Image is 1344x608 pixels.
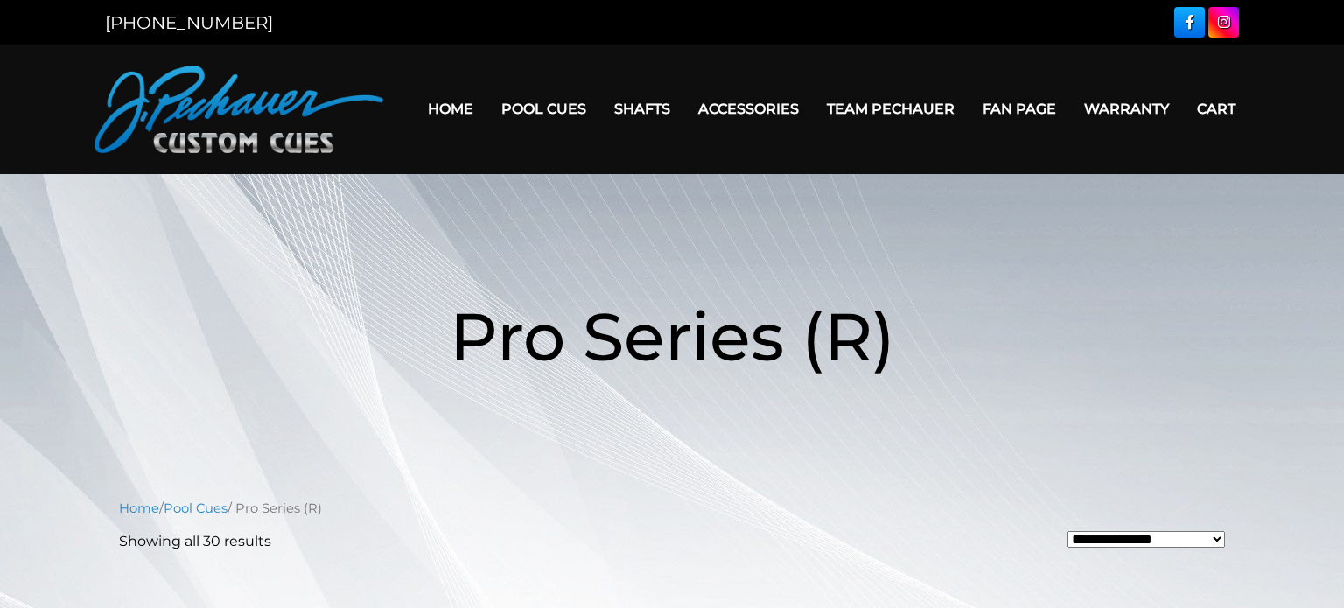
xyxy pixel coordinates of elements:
a: Shafts [600,87,684,131]
a: Home [414,87,487,131]
select: Shop order [1067,531,1225,548]
a: Home [119,500,159,516]
nav: Breadcrumb [119,499,1225,518]
img: Pechauer Custom Cues [94,66,383,153]
a: Accessories [684,87,813,131]
a: Fan Page [969,87,1070,131]
a: Warranty [1070,87,1183,131]
a: [PHONE_NUMBER] [105,12,273,33]
span: Pro Series (R) [450,296,895,377]
a: Pool Cues [487,87,600,131]
a: Team Pechauer [813,87,969,131]
a: Cart [1183,87,1249,131]
p: Showing all 30 results [119,531,271,552]
a: Pool Cues [164,500,227,516]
